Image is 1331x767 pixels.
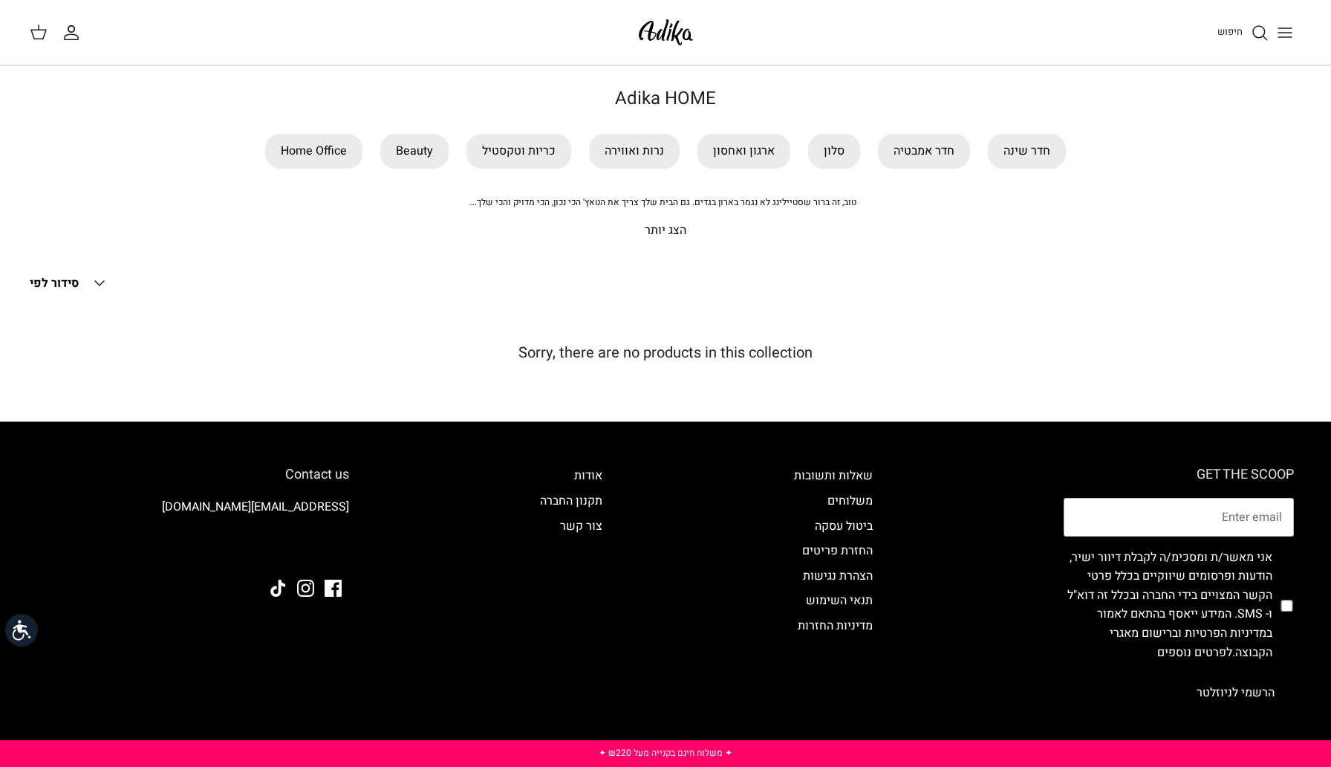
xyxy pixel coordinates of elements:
a: שאלות ותשובות [794,467,873,485]
button: הרשמי לניוזלטר [1177,674,1294,711]
a: אודות [574,467,602,485]
a: תנאי השימוש [806,592,873,609]
h6: GET THE SCOOP [1064,467,1294,483]
button: Toggle menu [1269,16,1301,49]
img: Adika IL [308,540,349,559]
h5: Sorry, there are no products in this collection [30,344,1301,362]
a: חדר שינה [988,134,1066,169]
span: טוב, זה ברור שסטיילינג לא נגמר בארון בגדים. גם הבית שלך צריך את הטאץ' הכי נכון, הכי מדויק והכי שלך. [469,195,856,209]
a: Instagram [297,580,314,597]
a: מדיניות החזרות [798,617,873,635]
label: אני מאשר/ת ומסכימ/ה לקבלת דיוור ישיר, הודעות ופרסומים שיווקיים בכלל פרטי הקשר המצויים בידי החברה ... [1064,548,1272,663]
div: Secondary navigation [525,467,617,711]
a: ארגון ואחסון [697,134,790,169]
a: הצהרת נגישות [803,567,873,585]
a: לפרטים נוספים [1157,644,1232,661]
button: סידור לפי [30,267,108,300]
h6: Contact us [37,467,349,483]
h1: Adika HOME [146,88,1185,110]
a: Home Office [265,134,362,169]
span: חיפוש [1217,25,1243,39]
a: צור קשר [560,517,602,535]
a: משלוחים [827,492,873,510]
a: סלון [808,134,860,169]
input: Email [1064,498,1294,537]
span: סידור לפי [30,274,79,292]
a: חיפוש [1217,24,1269,42]
a: Beauty [380,134,449,169]
a: Facebook [325,580,342,597]
p: הצג יותר [146,221,1185,241]
a: חדר אמבטיה [878,134,970,169]
a: החשבון שלי [62,24,86,42]
a: נרות ואווירה [589,134,680,169]
a: כריות וטקסטיל [466,134,571,169]
a: [EMAIL_ADDRESS][DOMAIN_NAME] [162,498,349,516]
a: ביטול עסקה [815,517,873,535]
a: ✦ משלוח חינם בקנייה מעל ₪220 ✦ [599,746,732,760]
img: Adika IL [634,15,697,50]
a: Tiktok [270,580,287,597]
div: Secondary navigation [779,467,888,711]
a: תקנון החברה [540,492,602,510]
a: החזרת פריטים [802,542,873,560]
